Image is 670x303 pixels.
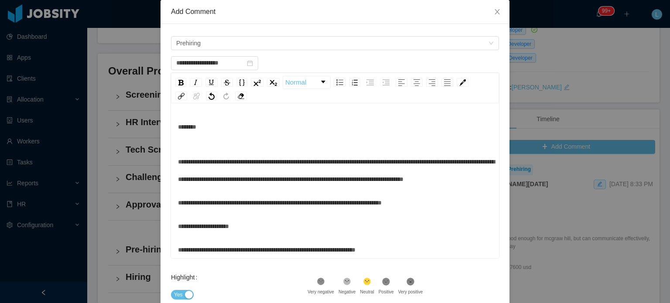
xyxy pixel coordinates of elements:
[171,7,499,17] div: Add Comment
[426,78,438,87] div: Right
[174,76,281,89] div: rdw-inline-control
[206,92,217,100] div: Undo
[281,76,332,89] div: rdw-block-control
[221,78,233,87] div: Strikethrough
[398,289,423,295] div: Very positive
[349,78,360,87] div: Ordered
[171,290,194,300] button: Highlight
[441,78,453,87] div: Justify
[174,290,183,299] span: Yes
[489,41,494,47] i: icon: down
[190,78,202,87] div: Italic
[396,78,407,87] div: Left
[251,78,263,87] div: Superscript
[178,118,492,271] div: rdw-editor
[235,92,247,100] div: Remove
[379,289,394,295] div: Positive
[171,73,499,258] div: rdw-wrapper
[380,78,392,87] div: Outdent
[191,92,202,100] div: Unlink
[171,73,499,103] div: rdw-toolbar
[411,78,423,87] div: Center
[283,76,330,89] a: Block Type
[175,78,186,87] div: Bold
[221,92,232,100] div: Redo
[338,289,356,295] div: Negative
[236,78,247,87] div: Monospace
[267,78,280,87] div: Subscript
[494,8,501,15] i: icon: close
[455,76,470,89] div: rdw-color-picker
[174,92,204,100] div: rdw-link-control
[360,289,374,295] div: Neutral
[283,76,331,89] div: rdw-dropdown
[204,92,233,100] div: rdw-history-control
[334,78,346,87] div: Unordered
[176,37,201,50] span: Prehiring
[332,76,394,89] div: rdw-list-control
[205,78,218,87] div: Underline
[364,78,376,87] div: Indent
[394,76,455,89] div: rdw-textalign-control
[175,92,187,100] div: Link
[285,74,306,91] span: Normal
[233,92,249,100] div: rdw-remove-control
[247,60,253,66] i: icon: calendar
[308,289,334,295] div: Very negative
[171,274,201,281] label: Highlight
